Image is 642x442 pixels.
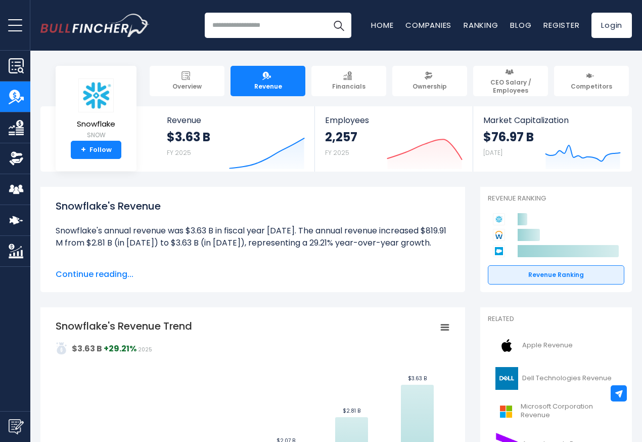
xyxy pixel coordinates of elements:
small: FY 2025 [167,148,191,157]
text: $3.63 B [408,375,427,382]
a: Dell Technologies Revenue [488,365,624,392]
img: Salesforce competitors logo [493,245,505,257]
a: Market Capitalization $76.97 B [DATE] [473,106,631,172]
span: Overview [172,83,202,91]
span: Continue reading... [56,268,450,280]
strong: + [81,145,86,154]
a: Snowflake SNOW [76,78,116,141]
strong: 2,257 [325,129,357,145]
img: Bullfincher logo [40,14,150,37]
img: MSFT logo [494,400,518,423]
img: Ownership [9,151,24,166]
small: FY 2025 [325,148,349,157]
a: Apple Revenue [488,332,624,359]
strong: $3.63 B [167,129,210,145]
img: Snowflake competitors logo [493,213,505,225]
p: Related [488,315,624,324]
img: Workday competitors logo [493,229,505,241]
a: Home [371,20,393,30]
span: CEO Salary / Employees [478,78,543,94]
a: Ownership [392,66,467,96]
span: Financials [332,83,365,91]
strong: +29.21% [104,343,136,354]
a: Blog [510,20,531,30]
a: +Follow [71,141,121,159]
span: 2025 [138,346,152,353]
strong: $76.97 B [483,129,534,145]
a: Competitors [554,66,629,96]
span: Snowflake [77,120,115,129]
span: Revenue [254,83,282,91]
a: CEO Salary / Employees [473,66,548,96]
p: Revenue Ranking [488,194,624,203]
a: Register [543,20,579,30]
li: Snowflake's quarterly revenue was $1.14 B in the quarter ending [DATE]. The quarterly revenue inc... [56,261,450,298]
a: Companies [405,20,451,30]
tspan: Snowflake's Revenue Trend [56,319,192,333]
a: Go to homepage [40,14,149,37]
span: Competitors [571,83,612,91]
img: AAPL logo [494,334,519,357]
a: Revenue [231,66,305,96]
button: Search [326,13,351,38]
img: DELL logo [494,367,519,390]
a: Overview [150,66,224,96]
strong: $3.63 B [72,343,102,354]
a: Revenue Ranking [488,265,624,285]
li: Snowflake's annual revenue was $3.63 B in fiscal year [DATE]. The annual revenue increased $819.9... [56,225,450,249]
span: Employees [325,115,462,125]
span: Ownership [412,83,447,91]
a: Ranking [464,20,498,30]
text: $2.81 B [343,407,360,415]
span: Market Capitalization [483,115,621,125]
h1: Snowflake's Revenue [56,198,450,214]
img: addasd [56,342,68,354]
a: Employees 2,257 FY 2025 [315,106,472,172]
a: Microsoft Corporation Revenue [488,397,624,425]
a: Login [591,13,632,38]
small: SNOW [77,131,115,140]
a: Revenue $3.63 B FY 2025 [157,106,315,172]
span: Revenue [167,115,305,125]
small: [DATE] [483,148,502,157]
a: Financials [311,66,386,96]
